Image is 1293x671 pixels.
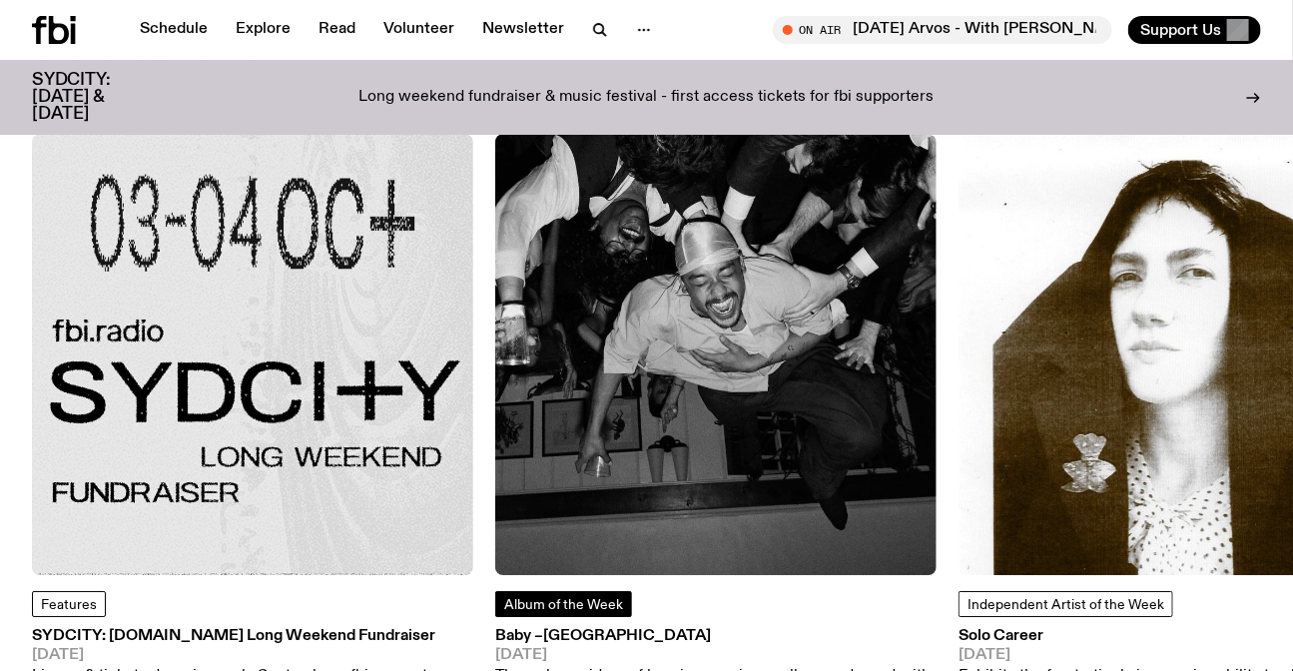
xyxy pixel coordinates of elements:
span: [DATE] [495,648,937,663]
span: [DATE] [32,648,473,663]
p: Long weekend fundraiser & music festival - first access tickets for fbi supporters [359,89,935,107]
button: On Air[DATE] Arvos - With [PERSON_NAME] [773,16,1112,44]
span: [GEOGRAPHIC_DATA] [543,628,711,644]
a: Features [32,591,106,617]
span: Independent Artist of the Week [968,598,1164,612]
a: Independent Artist of the Week [959,591,1173,617]
a: Explore [224,16,303,44]
button: Support Us [1128,16,1261,44]
a: Read [307,16,367,44]
a: Newsletter [470,16,576,44]
h3: Baby – [495,629,937,644]
a: Schedule [128,16,220,44]
img: A black and white upside down image of Dijon, held up by a group of people. His eyes are closed a... [495,134,937,575]
h3: SYDCITY: [DOMAIN_NAME] Long Weekend Fundraiser [32,629,473,644]
a: Volunteer [371,16,466,44]
img: Black text on gray background. Reading top to bottom: 03-04 OCT. fbi.radio SYDCITY LONG WEEKEND F... [32,134,473,575]
span: Support Us [1140,21,1221,39]
span: Features [41,598,97,612]
h3: SYDCITY: [DATE] & [DATE] [32,72,160,123]
span: Album of the Week [504,598,623,612]
a: Album of the Week [495,591,632,617]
